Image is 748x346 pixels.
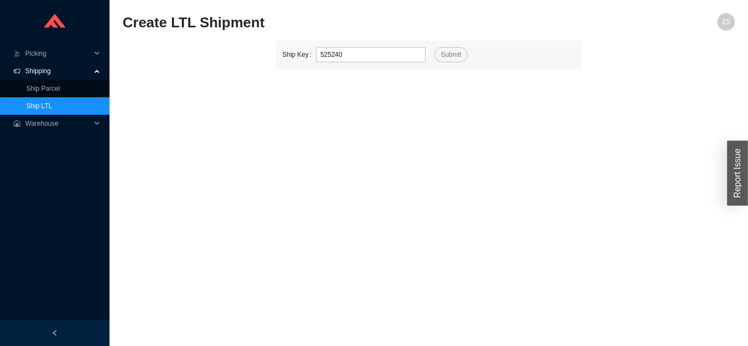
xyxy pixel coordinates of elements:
span: Shipping [25,62,91,80]
span: ZS [722,13,730,31]
h2: Create LTL Shipment [123,13,582,32]
span: left [51,330,58,336]
label: Ship Key [283,47,316,62]
span: Warehouse [25,115,91,132]
a: Ship Parcel [26,85,60,92]
a: Ship LTL [26,102,52,110]
button: Submit [434,47,468,62]
span: Picking [25,45,91,62]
